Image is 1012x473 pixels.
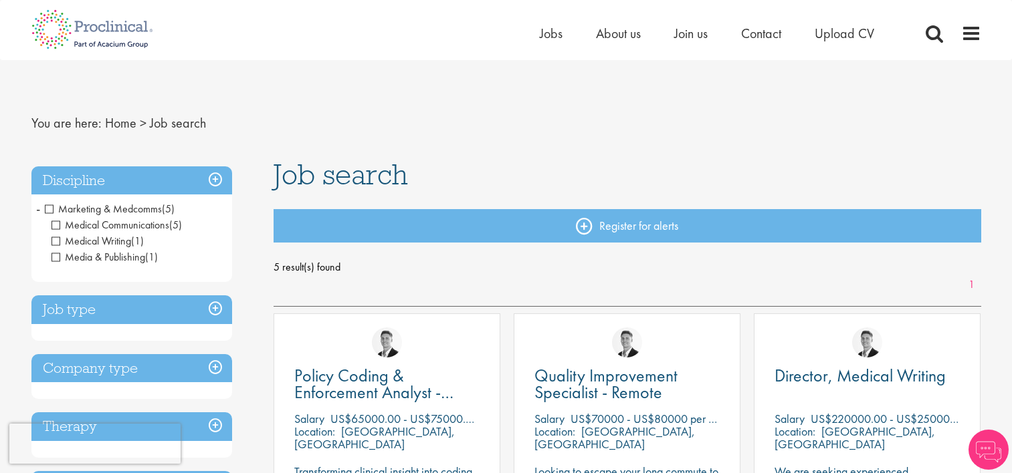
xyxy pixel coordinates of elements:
iframe: reCAPTCHA [9,424,181,464]
span: Medical Writing [52,234,144,248]
p: US$65000.00 - US$75000.00 per annum [330,411,530,426]
a: Contact [741,25,781,42]
span: Job search [274,156,408,192]
h3: Job type [31,295,232,324]
span: Medical Writing [52,234,131,248]
span: Media & Publishing [52,250,158,264]
a: Jobs [540,25,563,42]
span: Director, Medical Writing [775,364,946,387]
img: George Watson [852,327,882,357]
a: Register for alerts [274,209,981,243]
span: (1) [131,234,144,248]
a: Director, Medical Writing [775,367,960,384]
span: Location: [294,424,335,439]
a: Join us [674,25,708,42]
a: breadcrumb link [105,114,136,132]
span: - [36,198,40,218]
p: [GEOGRAPHIC_DATA], [GEOGRAPHIC_DATA] [775,424,935,452]
span: Policy Coding & Enforcement Analyst - Remote [294,364,453,420]
span: > [140,114,146,132]
img: George Watson [612,327,642,357]
span: (5) [169,218,182,232]
p: US$70000 - US$80000 per annum [571,411,738,426]
span: Location: [534,424,575,439]
span: Media & Publishing [52,250,145,264]
span: Salary [775,411,805,426]
a: 1 [962,277,981,293]
span: Location: [775,424,815,439]
span: Salary [534,411,565,426]
h3: Therapy [31,412,232,441]
span: Medical Communications [52,218,182,232]
a: Quality Improvement Specialist - Remote [534,367,720,401]
a: About us [596,25,641,42]
a: Policy Coding & Enforcement Analyst - Remote [294,367,480,401]
img: Chatbot [969,430,1009,470]
span: Job search [150,114,206,132]
span: Medical Communications [52,218,169,232]
span: You are here: [31,114,102,132]
span: Marketing & Medcomms [45,202,175,216]
span: Salary [294,411,324,426]
span: Marketing & Medcomms [45,202,162,216]
h3: Company type [31,354,232,383]
span: (5) [162,202,175,216]
a: Upload CV [815,25,874,42]
img: George Watson [372,327,402,357]
span: 5 result(s) found [274,257,981,277]
span: (1) [145,250,158,264]
p: [GEOGRAPHIC_DATA], [GEOGRAPHIC_DATA] [294,424,455,452]
span: Quality Improvement Specialist - Remote [534,364,678,404]
p: [GEOGRAPHIC_DATA], [GEOGRAPHIC_DATA] [534,424,695,452]
h3: Discipline [31,166,232,195]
